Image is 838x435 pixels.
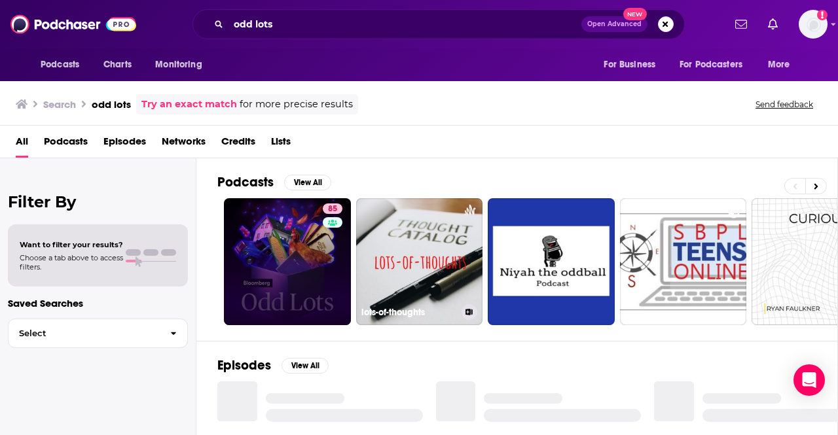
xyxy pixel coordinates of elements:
[623,8,647,20] span: New
[162,131,206,158] a: Networks
[240,97,353,112] span: for more precise results
[730,13,752,35] a: Show notifications dropdown
[95,52,139,77] a: Charts
[671,52,761,77] button: open menu
[92,98,131,111] h3: odd lots
[221,131,255,158] a: Credits
[224,198,351,325] a: 85
[817,10,828,20] svg: Add a profile image
[799,10,828,39] span: Logged in as esmith_bg
[594,52,672,77] button: open menu
[217,174,331,190] a: PodcastsView All
[759,52,807,77] button: open menu
[8,297,188,309] p: Saved Searches
[217,357,329,374] a: EpisodesView All
[799,10,828,39] img: User Profile
[155,56,202,74] span: Monitoring
[587,21,642,27] span: Open Advanced
[10,12,136,37] img: Podchaser - Follow, Share and Rate Podcasts
[680,56,742,74] span: For Podcasters
[604,56,655,74] span: For Business
[361,307,456,318] h3: lots-of-thoughts
[282,358,329,374] button: View All
[799,10,828,39] button: Show profile menu
[752,99,817,110] button: Send feedback
[20,240,123,249] span: Want to filter your results?
[228,14,581,35] input: Search podcasts, credits, & more...
[217,357,271,374] h2: Episodes
[763,13,783,35] a: Show notifications dropdown
[31,52,96,77] button: open menu
[141,97,237,112] a: Try an exact match
[41,56,79,74] span: Podcasts
[356,198,483,325] a: lots-of-thoughts
[328,203,337,216] span: 85
[768,56,790,74] span: More
[581,16,647,32] button: Open AdvancedNew
[8,192,188,211] h2: Filter By
[9,329,160,338] span: Select
[16,131,28,158] a: All
[323,203,342,214] a: 85
[8,319,188,348] button: Select
[146,52,219,77] button: open menu
[44,131,88,158] a: Podcasts
[284,175,331,190] button: View All
[271,131,291,158] a: Lists
[103,131,146,158] a: Episodes
[192,9,685,39] div: Search podcasts, credits, & more...
[103,56,132,74] span: Charts
[217,174,274,190] h2: Podcasts
[793,364,825,396] div: Open Intercom Messenger
[43,98,76,111] h3: Search
[20,253,123,271] span: Choose a tab above to access filters.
